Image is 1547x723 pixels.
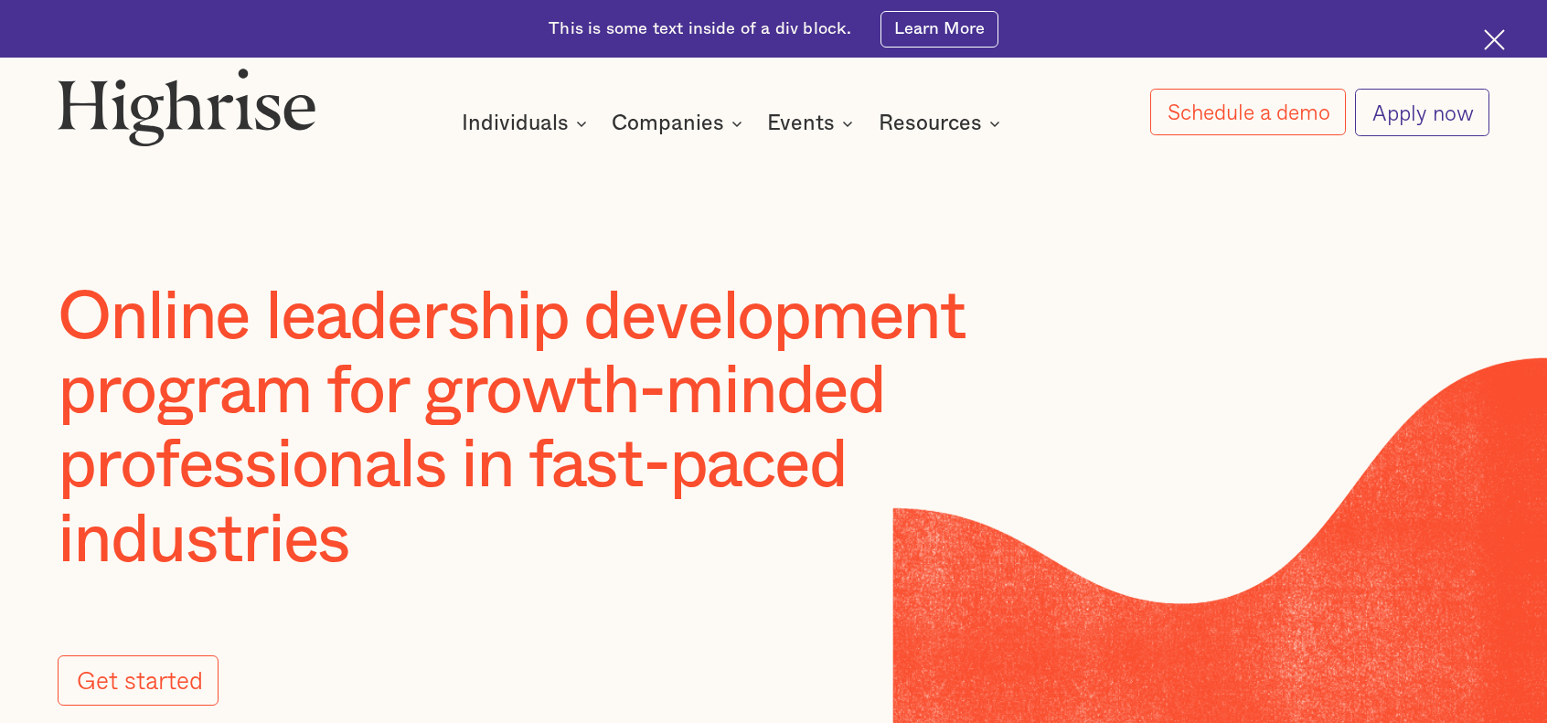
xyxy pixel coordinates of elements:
[879,112,1006,134] div: Resources
[58,68,316,146] img: Highrise logo
[880,11,998,48] a: Learn More
[1484,29,1505,50] img: Cross icon
[612,112,724,134] div: Companies
[549,17,851,40] div: This is some text inside of a div block.
[767,112,859,134] div: Events
[612,112,748,134] div: Companies
[462,112,592,134] div: Individuals
[1355,89,1488,136] a: Apply now
[58,655,219,706] a: Get started
[767,112,835,134] div: Events
[1150,89,1345,135] a: Schedule a demo
[58,281,1102,579] h1: Online leadership development program for growth-minded professionals in fast-paced industries
[879,112,982,134] div: Resources
[462,112,569,134] div: Individuals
